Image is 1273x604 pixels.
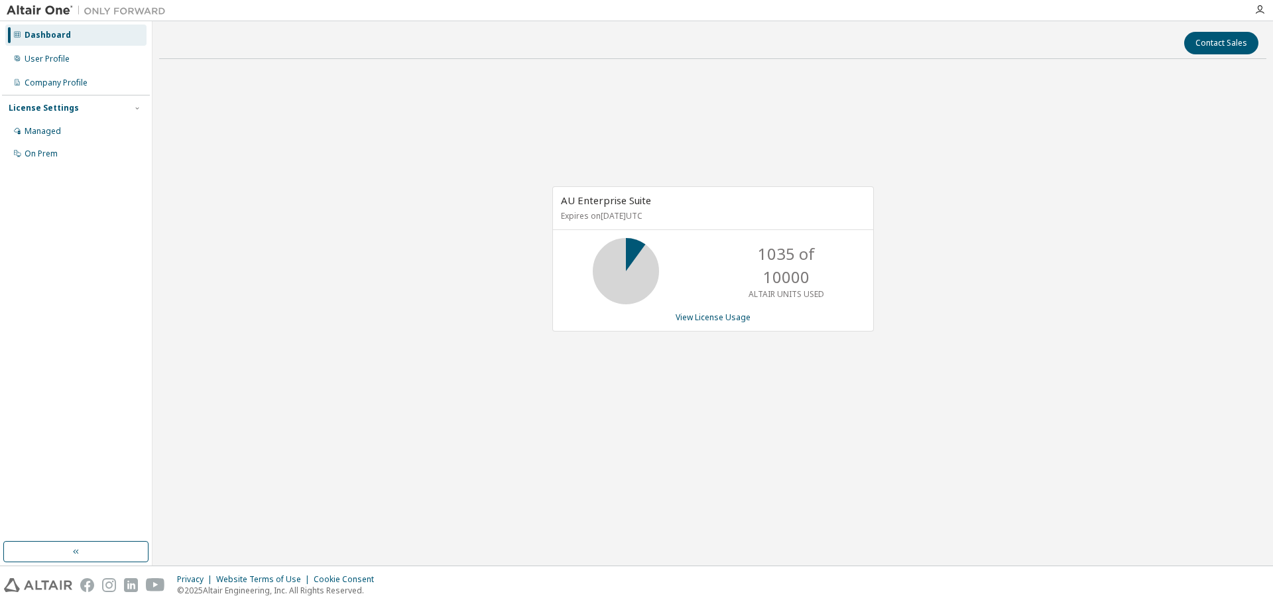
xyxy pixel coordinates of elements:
img: youtube.svg [146,578,165,592]
img: instagram.svg [102,578,116,592]
img: linkedin.svg [124,578,138,592]
div: Company Profile [25,78,88,88]
p: ALTAIR UNITS USED [749,288,824,300]
p: Expires on [DATE] UTC [561,210,862,221]
img: Altair One [7,4,172,17]
div: Managed [25,126,61,137]
div: Dashboard [25,30,71,40]
div: User Profile [25,54,70,64]
img: facebook.svg [80,578,94,592]
a: View License Usage [676,312,751,323]
div: Website Terms of Use [216,574,314,585]
p: 1035 of 10000 [733,243,839,288]
p: © 2025 Altair Engineering, Inc. All Rights Reserved. [177,585,382,596]
div: License Settings [9,103,79,113]
span: AU Enterprise Suite [561,194,651,207]
div: Privacy [177,574,216,585]
div: Cookie Consent [314,574,382,585]
div: On Prem [25,149,58,159]
button: Contact Sales [1184,32,1258,54]
img: altair_logo.svg [4,578,72,592]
